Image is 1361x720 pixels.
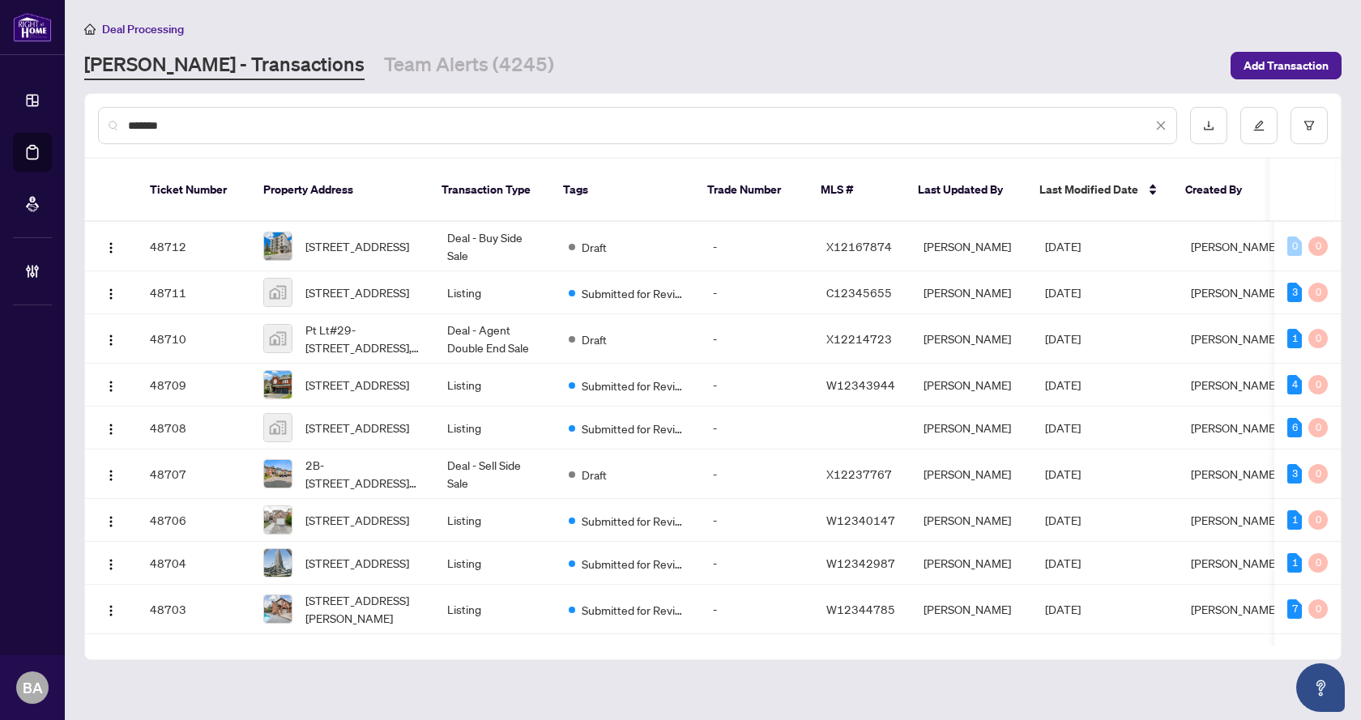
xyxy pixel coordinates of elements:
[305,591,421,627] span: [STREET_ADDRESS][PERSON_NAME]
[582,238,607,256] span: Draft
[1287,553,1302,573] div: 1
[137,542,250,585] td: 48704
[264,325,292,352] img: thumbnail-img
[1308,329,1328,348] div: 0
[911,449,1032,499] td: [PERSON_NAME]
[434,449,556,499] td: Deal - Sell Side Sale
[305,283,409,301] span: [STREET_ADDRESS]
[98,461,124,487] button: Logo
[105,515,117,528] img: Logo
[105,423,117,436] img: Logo
[384,51,554,80] a: Team Alerts (4245)
[826,331,892,346] span: X12214723
[105,469,117,482] img: Logo
[98,326,124,351] button: Logo
[105,288,117,300] img: Logo
[911,271,1032,314] td: [PERSON_NAME]
[1045,239,1081,253] span: [DATE]
[694,159,808,222] th: Trade Number
[84,51,365,80] a: [PERSON_NAME] - Transactions
[1203,120,1214,131] span: download
[434,585,556,634] td: Listing
[1231,52,1342,79] button: Add Transaction
[700,407,813,449] td: -
[1291,107,1328,144] button: filter
[1287,375,1302,394] div: 4
[137,271,250,314] td: 48711
[1191,285,1278,300] span: [PERSON_NAME]
[826,467,892,481] span: X12237767
[434,542,556,585] td: Listing
[911,585,1032,634] td: [PERSON_NAME]
[98,507,124,533] button: Logo
[1287,599,1302,619] div: 7
[1045,331,1081,346] span: [DATE]
[137,585,250,634] td: 48703
[264,549,292,577] img: thumbnail-img
[305,376,409,394] span: [STREET_ADDRESS]
[264,232,292,260] img: thumbnail-img
[1045,377,1081,392] span: [DATE]
[700,314,813,364] td: -
[911,407,1032,449] td: [PERSON_NAME]
[1191,420,1278,435] span: [PERSON_NAME]
[137,407,250,449] td: 48708
[1287,283,1302,302] div: 3
[434,222,556,271] td: Deal - Buy Side Sale
[700,222,813,271] td: -
[1045,556,1081,570] span: [DATE]
[434,499,556,542] td: Listing
[700,499,813,542] td: -
[911,542,1032,585] td: [PERSON_NAME]
[137,159,250,222] th: Ticket Number
[98,279,124,305] button: Logo
[582,330,607,348] span: Draft
[582,555,687,573] span: Submitted for Review
[1045,467,1081,481] span: [DATE]
[105,380,117,393] img: Logo
[582,284,687,302] span: Submitted for Review
[305,456,421,492] span: 2B-[STREET_ADDRESS][PERSON_NAME][PERSON_NAME]
[826,285,892,300] span: C12345655
[826,602,895,616] span: W12344785
[137,364,250,407] td: 48709
[264,279,292,306] img: thumbnail-img
[1303,120,1315,131] span: filter
[1191,239,1278,253] span: [PERSON_NAME]
[550,159,694,222] th: Tags
[1287,418,1302,437] div: 6
[1308,599,1328,619] div: 0
[700,449,813,499] td: -
[1045,513,1081,527] span: [DATE]
[137,449,250,499] td: 48707
[305,321,421,356] span: Pt Lt#29-[STREET_ADDRESS], [GEOGRAPHIC_DATA], [GEOGRAPHIC_DATA], [GEOGRAPHIC_DATA], [GEOGRAPHIC_D...
[264,414,292,441] img: thumbnail-img
[1191,556,1278,570] span: [PERSON_NAME]
[582,601,687,619] span: Submitted for Review
[1191,331,1278,346] span: [PERSON_NAME]
[105,558,117,571] img: Logo
[826,377,895,392] span: W12343944
[137,314,250,364] td: 48710
[434,271,556,314] td: Listing
[1045,285,1081,300] span: [DATE]
[84,23,96,35] span: home
[434,407,556,449] td: Listing
[1045,602,1081,616] span: [DATE]
[264,371,292,398] img: thumbnail-img
[1308,236,1328,256] div: 0
[1287,464,1302,484] div: 3
[98,596,124,622] button: Logo
[1191,377,1278,392] span: [PERSON_NAME]
[1240,107,1278,144] button: edit
[102,22,184,36] span: Deal Processing
[700,585,813,634] td: -
[1045,420,1081,435] span: [DATE]
[434,314,556,364] td: Deal - Agent Double End Sale
[582,466,607,484] span: Draft
[305,419,409,437] span: [STREET_ADDRESS]
[582,420,687,437] span: Submitted for Review
[98,372,124,398] button: Logo
[1308,510,1328,530] div: 0
[1244,53,1329,79] span: Add Transaction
